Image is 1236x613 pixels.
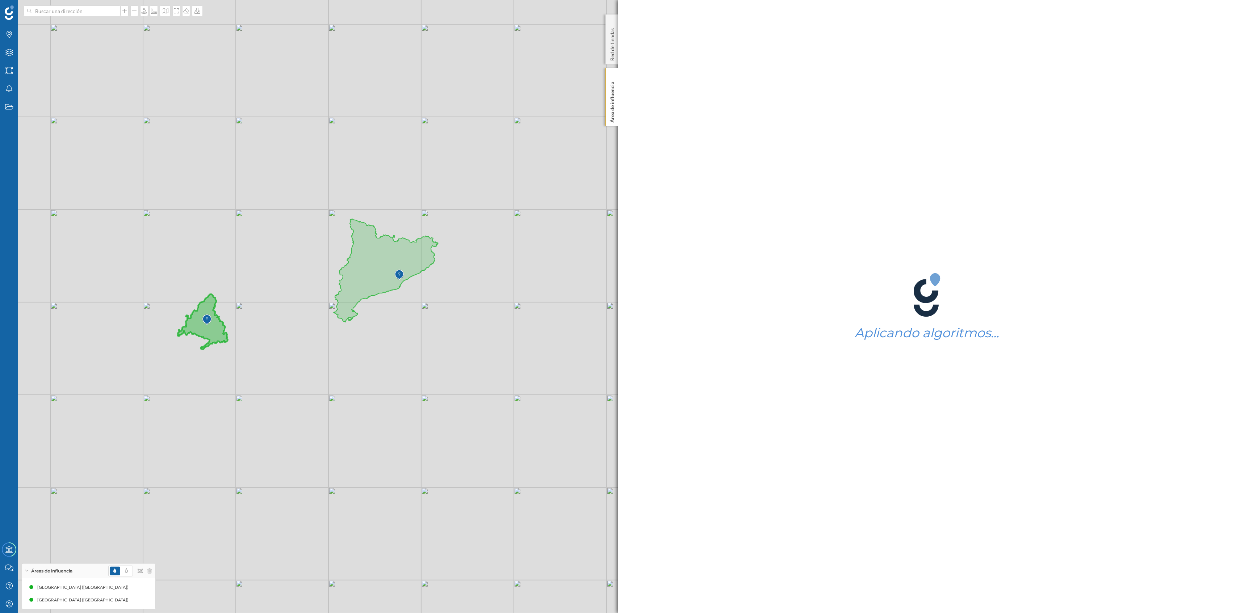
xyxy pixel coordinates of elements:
span: Soporte [14,5,40,12]
img: Marker [395,268,404,282]
img: Geoblink Logo [5,5,14,20]
p: Red de tiendas [608,25,616,61]
p: Área de influencia [608,79,616,123]
span: Áreas de influencia [31,568,72,574]
div: [GEOGRAPHIC_DATA] ([GEOGRAPHIC_DATA]) [37,596,132,604]
img: Marker [202,313,211,327]
div: [GEOGRAPHIC_DATA] ([GEOGRAPHIC_DATA]) [37,584,132,591]
h1: Aplicando algoritmos… [855,326,999,340]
